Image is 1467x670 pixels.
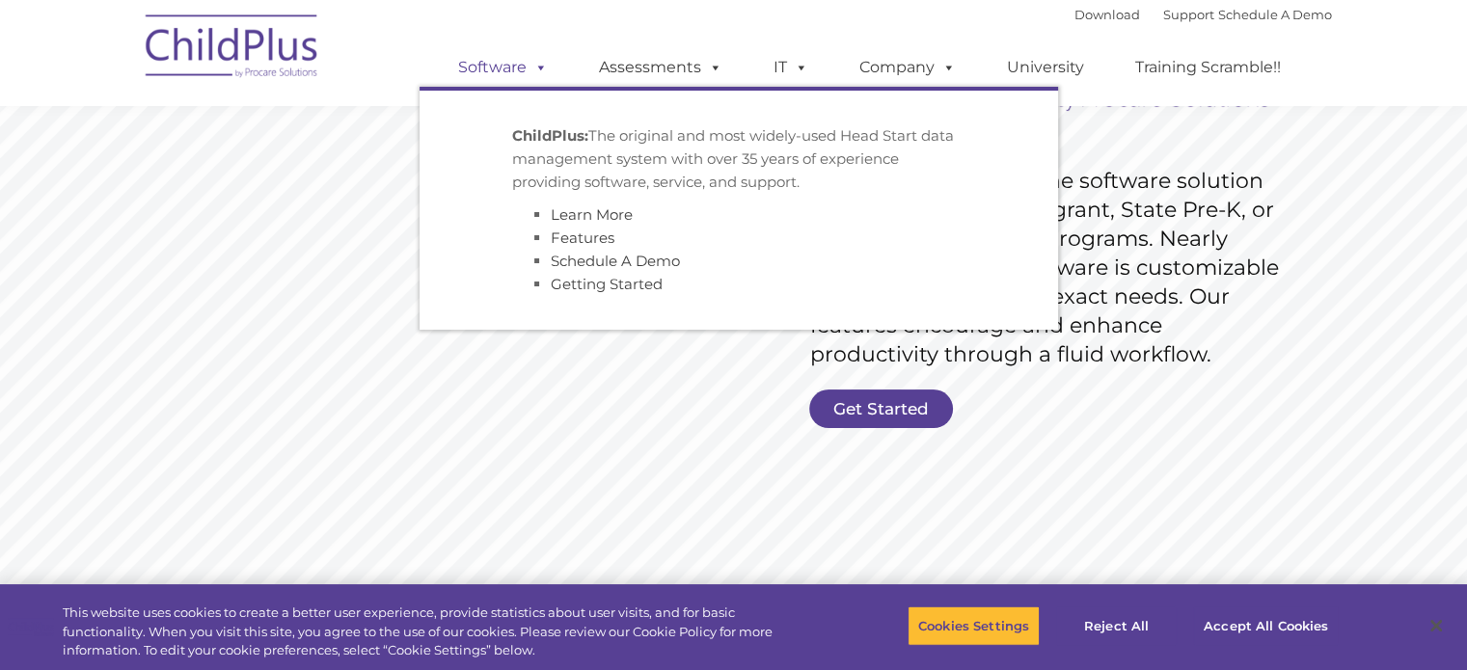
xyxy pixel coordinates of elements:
a: Training Scramble!! [1116,48,1300,87]
button: Reject All [1056,605,1177,646]
button: Close [1415,604,1457,647]
a: University [988,48,1103,87]
font: | [1074,7,1332,22]
a: Download [1074,7,1140,22]
a: IT [754,48,828,87]
a: Software [439,48,567,87]
strong: ChildPlus: [512,126,588,145]
button: Accept All Cookies [1193,605,1339,646]
a: Assessments [580,48,742,87]
a: Company [840,48,975,87]
a: Support [1163,7,1214,22]
p: The original and most widely-used Head Start data management system with over 35 years of experie... [512,124,965,194]
a: Learn More [551,205,633,224]
button: Cookies Settings [908,605,1040,646]
div: This website uses cookies to create a better user experience, provide statistics about user visit... [63,603,807,660]
img: ChildPlus by Procare Solutions [136,1,329,97]
a: Getting Started [551,275,663,293]
a: Features [551,228,614,247]
a: Schedule A Demo [1218,7,1332,22]
a: Get Started [809,389,953,428]
a: Schedule A Demo [551,252,680,270]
